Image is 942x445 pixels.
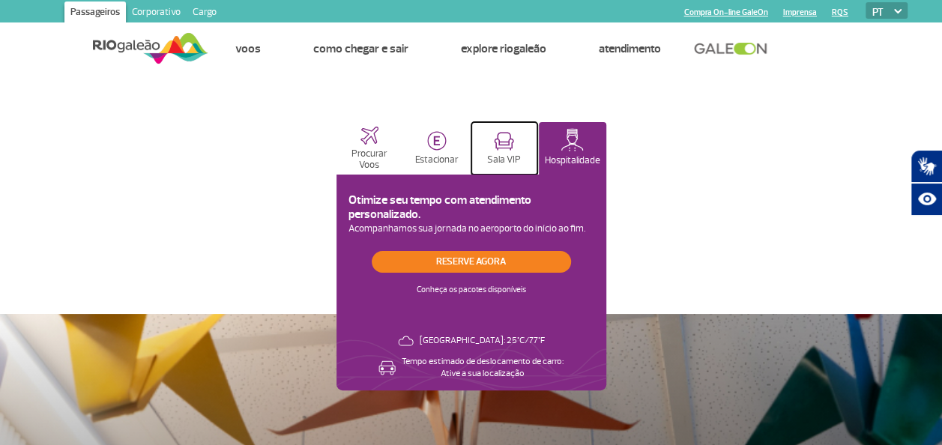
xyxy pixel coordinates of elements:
a: Cargo [187,1,223,25]
a: Atendimento [598,41,660,56]
p: Acompanhamos sua jornada no aeroporto do início ao fim. [348,222,594,237]
a: Passageiros [64,1,126,25]
a: Compra On-line GaleOn [684,7,768,17]
button: Abrir tradutor de língua de sinais. [911,150,942,183]
h3: Otimize seu tempo com atendimento personalizado. [348,193,594,222]
p: Conheça os pacotes disponíveis [417,273,526,297]
a: Imprensa [783,7,817,17]
p: Estacionar [415,154,459,166]
a: Reserve agora [372,251,571,273]
p: Tempo estimado de deslocamento de carro: Ative a sua localização [402,356,564,380]
p: Sala VIP [487,154,521,166]
a: RQS [832,7,848,17]
a: Corporativo [126,1,187,25]
p: Procurar Voos [344,148,395,171]
div: Plugin de acessibilidade da Hand Talk. [911,150,942,216]
button: Estacionar [404,122,470,175]
button: Sala VIP [471,122,537,175]
button: Hospitalidade [539,122,606,175]
img: airplaneHome.svg [360,127,378,145]
a: Explore RIOgaleão [460,41,546,56]
p: [GEOGRAPHIC_DATA]: 25°C/77°F [420,335,545,347]
a: Voos [235,41,260,56]
a: Como chegar e sair [313,41,408,56]
img: carParkingHome.svg [427,131,447,151]
button: Abrir recursos assistivos. [911,183,942,216]
img: vipRoom.svg [494,132,514,151]
p: Hospitalidade [545,155,600,166]
button: Procurar Voos [336,122,402,175]
img: hospitalityActive.svg [561,128,584,151]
